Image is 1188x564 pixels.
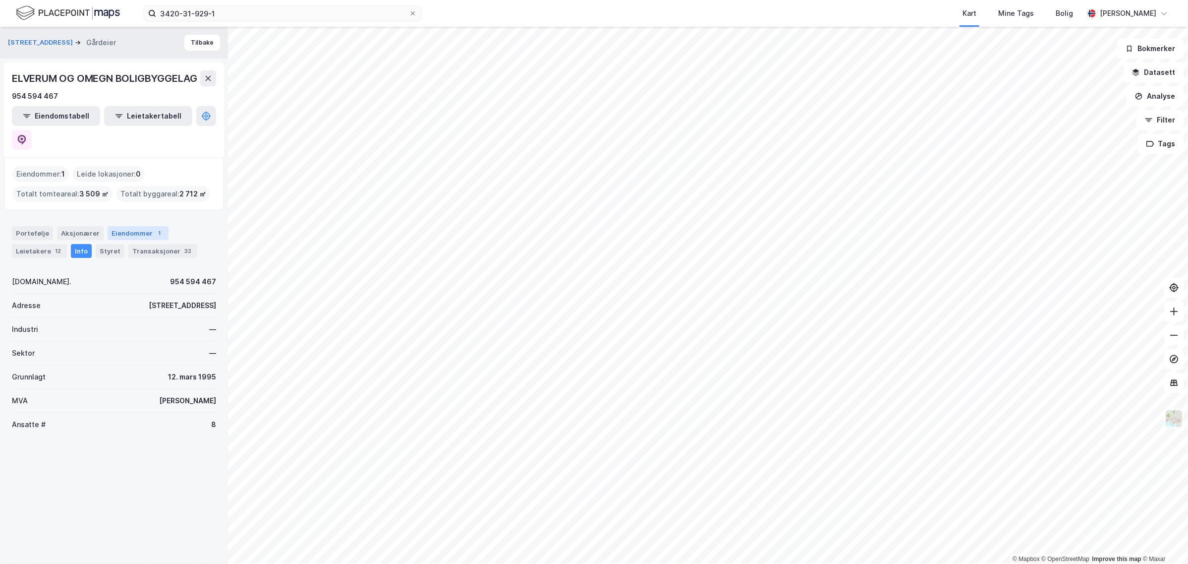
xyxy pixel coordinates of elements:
div: Bolig [1056,7,1073,19]
div: [DOMAIN_NAME]. [12,276,71,288]
button: Datasett [1124,63,1184,82]
div: — [209,347,216,359]
span: 0 [136,168,141,180]
button: Tags [1138,134,1184,154]
img: logo.f888ab2527a4732fd821a326f86c7f29.svg [16,4,120,22]
span: 3 509 ㎡ [79,188,109,200]
div: MVA [12,395,28,407]
div: Kontrollprogram for chat [1138,516,1188,564]
div: 12 [53,246,63,256]
div: — [209,323,216,335]
div: 954 594 467 [12,90,58,102]
div: Grunnlagt [12,371,46,383]
button: Analyse [1127,86,1184,106]
div: 8 [211,419,216,431]
div: 12. mars 1995 [168,371,216,383]
button: Bokmerker [1117,39,1184,59]
div: Aksjonærer [57,226,104,240]
button: [STREET_ADDRESS] [8,38,75,48]
div: 1 [155,228,165,238]
a: Improve this map [1092,556,1141,563]
div: Info [71,244,92,258]
div: Sektor [12,347,35,359]
a: Mapbox [1013,556,1040,563]
input: Søk på adresse, matrikkel, gårdeiere, leietakere eller personer [156,6,409,21]
div: 32 [182,246,193,256]
div: ELVERUM OG OMEGN BOLIGBYGGELAG [12,70,199,86]
div: Transaksjoner [128,244,197,258]
div: [STREET_ADDRESS] [149,300,216,312]
button: Filter [1136,110,1184,130]
span: 1 [61,168,65,180]
div: Mine Tags [998,7,1034,19]
div: 954 594 467 [170,276,216,288]
div: Adresse [12,300,41,312]
a: OpenStreetMap [1042,556,1090,563]
div: Eiendommer : [12,166,69,182]
div: Portefølje [12,226,53,240]
div: Eiendommer [108,226,169,240]
div: Kart [962,7,976,19]
div: [PERSON_NAME] [1100,7,1156,19]
div: Gårdeier [86,37,116,49]
div: Leide lokasjoner : [73,166,145,182]
button: Leietakertabell [104,106,192,126]
div: Totalt byggareal : [116,186,210,202]
button: Tilbake [184,35,220,51]
div: Leietakere [12,244,67,258]
iframe: Chat Widget [1138,516,1188,564]
div: [PERSON_NAME] [159,395,216,407]
div: Styret [96,244,124,258]
img: Z [1165,409,1184,428]
div: Ansatte # [12,419,46,431]
div: Industri [12,323,38,335]
div: Totalt tomteareal : [12,186,113,202]
span: 2 712 ㎡ [179,188,206,200]
button: Eiendomstabell [12,106,100,126]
